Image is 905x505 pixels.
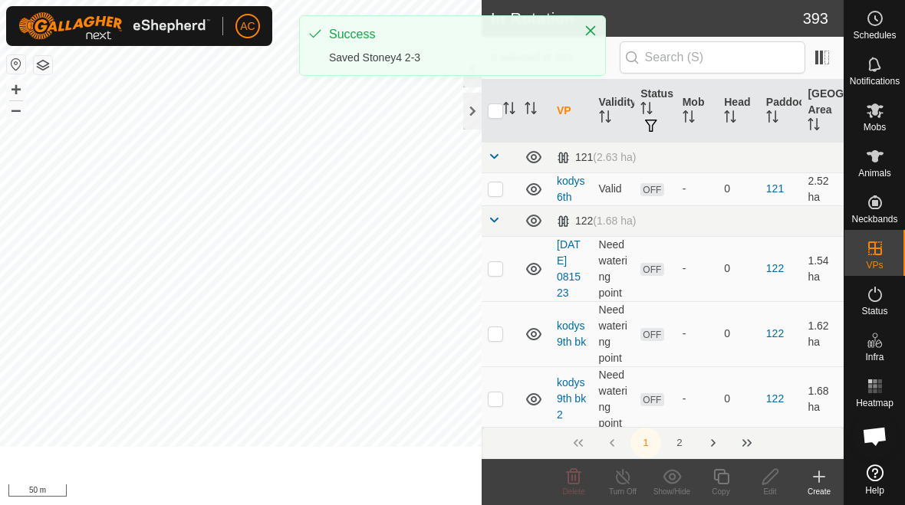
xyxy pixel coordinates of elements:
a: [DATE] 081523 [557,238,581,299]
span: Mobs [864,123,886,132]
a: 122 [766,392,784,405]
span: AC [240,18,255,34]
th: Validity [593,80,635,143]
p-sorticon: Activate to sort [683,113,695,125]
a: 122 [766,327,784,339]
th: Head [718,80,760,143]
a: Contact Us [256,485,301,499]
p-sorticon: Activate to sort [724,113,736,125]
span: 393 [803,7,828,30]
span: Heatmap [856,398,893,408]
button: Close [580,20,601,41]
span: Status [861,307,887,316]
button: Last Page [732,428,762,458]
p-sorticon: Activate to sort [503,104,515,116]
div: - [683,391,712,407]
div: - [683,181,712,197]
th: Mob [676,80,719,143]
th: [GEOGRAPHIC_DATA] Area [801,80,844,143]
div: 122 [557,215,636,228]
button: Next Page [698,428,729,458]
span: OFF [640,328,663,341]
td: 1.62 ha [801,301,844,366]
div: - [683,261,712,277]
p-sorticon: Activate to sort [640,104,653,116]
a: kodys 9th bk [557,320,586,348]
div: Edit [745,486,795,497]
span: OFF [640,183,663,196]
th: Status [634,80,676,143]
a: kodys 6th [557,175,585,203]
td: 0 [718,366,760,431]
p-sorticon: Activate to sort [766,113,778,125]
td: Need watering point [593,236,635,301]
button: + [7,80,25,99]
a: kodys 9th bk 2 [557,376,586,421]
h2: In Rotation [491,9,803,28]
span: VPs [866,261,883,270]
a: 122 [766,262,784,274]
div: Create [795,486,844,497]
td: 1.68 ha [801,366,844,431]
th: Paddock [760,80,802,143]
td: 0 [718,301,760,366]
button: Map Layers [34,56,52,74]
a: Help [844,458,905,501]
span: Infra [865,353,884,362]
div: Turn Off [598,486,647,497]
td: Need watering point [593,301,635,366]
div: - [683,326,712,342]
span: Animals [858,169,891,178]
td: Valid [593,172,635,205]
td: 0 [718,172,760,205]
img: Gallagher Logo [18,12,210,40]
td: 2.52 ha [801,172,844,205]
td: Need watering point [593,366,635,431]
span: Delete [563,487,585,496]
p-sorticon: Activate to sort [599,113,611,125]
p-sorticon: Activate to sort [808,120,820,133]
div: Saved Stoney4 2-3 [329,50,568,66]
div: Success [329,25,568,44]
span: OFF [640,263,663,276]
span: (1.68 ha) [593,215,636,227]
div: Open chat [852,413,898,459]
a: 121 [766,182,784,195]
a: Privacy Policy [180,485,238,499]
div: 121 [557,151,636,164]
th: VP [551,80,593,143]
td: 0 [718,236,760,301]
span: Neckbands [851,215,897,224]
span: OFF [640,393,663,406]
span: Help [865,486,884,495]
button: Reset Map [7,55,25,74]
span: Notifications [850,77,900,86]
button: 2 [664,428,695,458]
input: Search (S) [620,41,805,74]
td: 1.54 ha [801,236,844,301]
button: – [7,100,25,119]
p-sorticon: Activate to sort [525,104,537,116]
div: Show/Hide [647,486,696,497]
span: Schedules [853,31,896,40]
button: 1 [630,428,661,458]
span: (2.63 ha) [593,151,636,163]
div: Copy [696,486,745,497]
